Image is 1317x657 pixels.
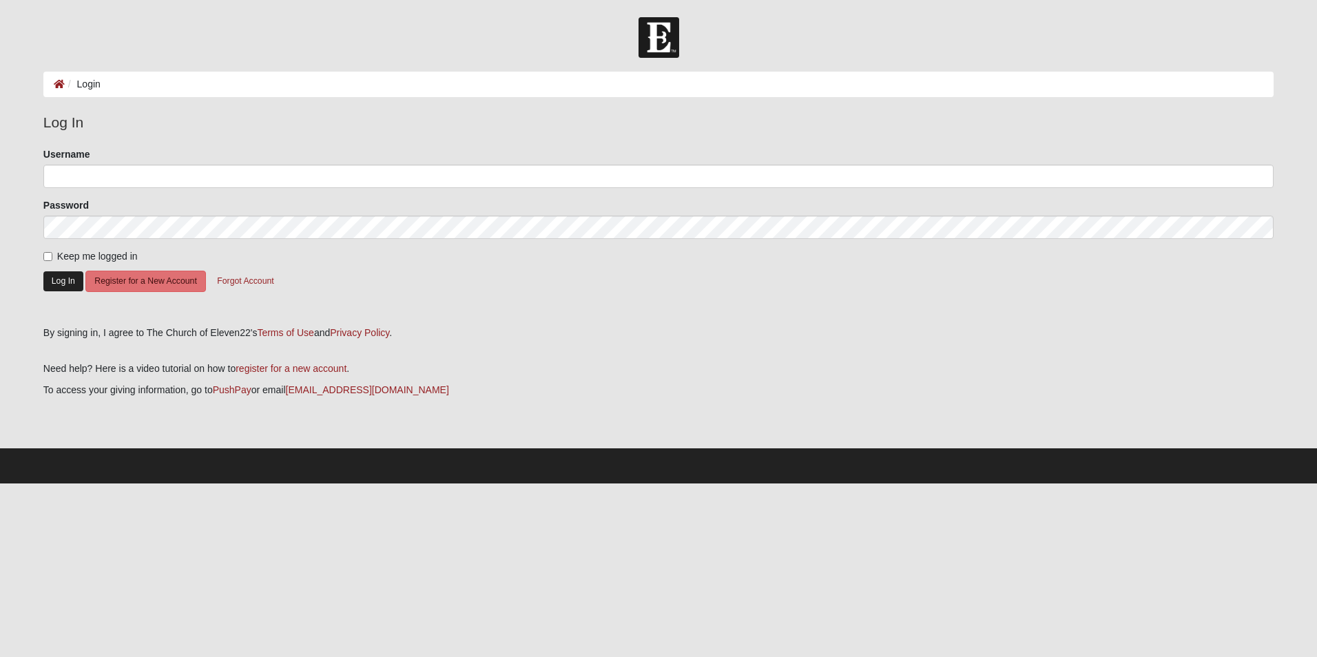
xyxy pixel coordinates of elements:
a: [EMAIL_ADDRESS][DOMAIN_NAME] [286,384,449,395]
p: Need help? Here is a video tutorial on how to . [43,362,1274,376]
img: Church of Eleven22 Logo [639,17,679,58]
a: Terms of Use [257,327,313,338]
button: Register for a New Account [85,271,205,292]
button: Forgot Account [208,271,282,292]
label: Username [43,147,90,161]
button: Log In [43,271,83,291]
a: register for a new account [236,363,346,374]
li: Login [65,77,101,92]
input: Keep me logged in [43,252,52,261]
p: To access your giving information, go to or email [43,383,1274,397]
label: Password [43,198,89,212]
legend: Log In [43,112,1274,134]
a: Privacy Policy [330,327,389,338]
span: Keep me logged in [57,251,138,262]
a: PushPay [213,384,251,395]
div: By signing in, I agree to The Church of Eleven22's and . [43,326,1274,340]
